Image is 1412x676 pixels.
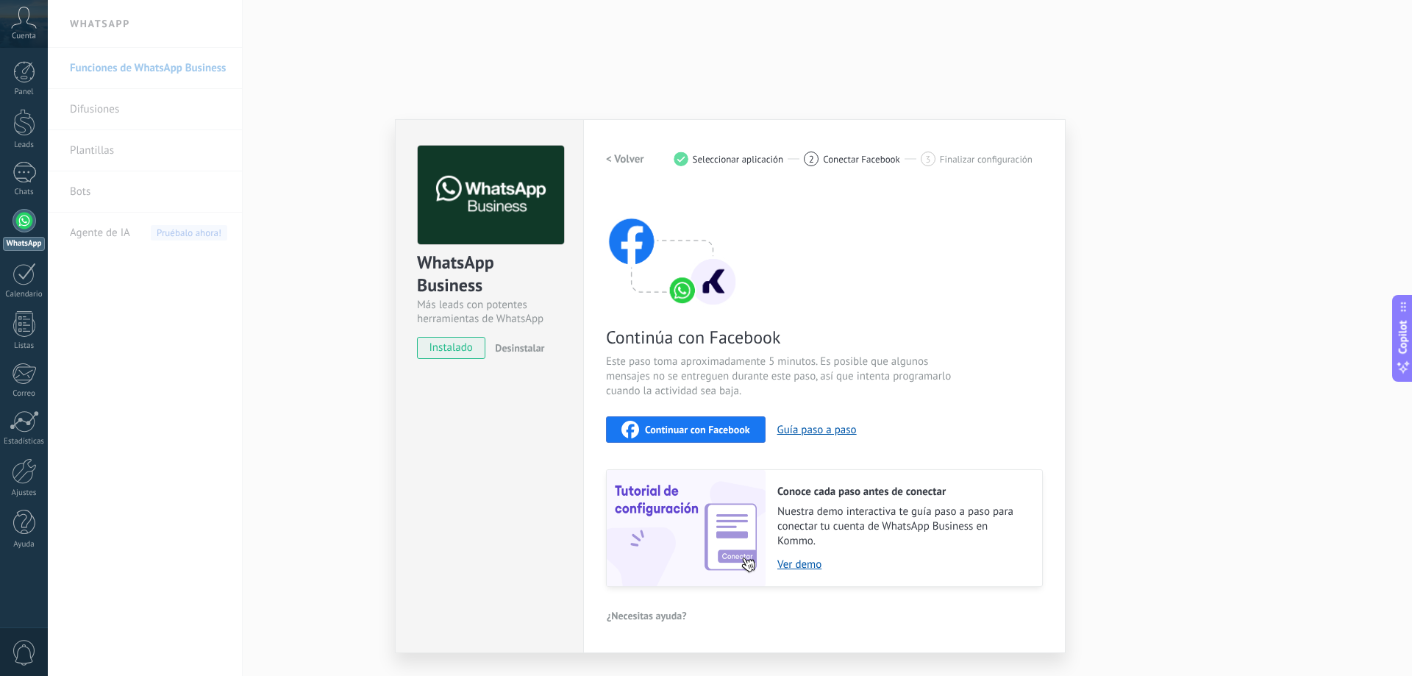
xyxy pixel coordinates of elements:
div: Leads [3,140,46,150]
button: Guía paso a paso [777,423,857,437]
span: instalado [418,337,485,359]
span: Copilot [1396,320,1411,354]
h2: < Volver [606,152,644,166]
button: ¿Necesitas ayuda? [606,605,688,627]
h2: Conoce cada paso antes de conectar [777,485,1027,499]
span: Finalizar configuración [940,154,1033,165]
span: Desinstalar [495,341,544,355]
div: Panel [3,88,46,97]
button: < Volver [606,146,644,172]
span: Nuestra demo interactiva te guía paso a paso para conectar tu cuenta de WhatsApp Business en Kommo. [777,505,1027,549]
button: Continuar con Facebook [606,416,766,443]
span: Cuenta [12,32,36,41]
span: Continuar con Facebook [645,424,750,435]
div: Ajustes [3,488,46,498]
div: WhatsApp Business [417,251,562,298]
span: Continúa con Facebook [606,326,956,349]
div: Más leads con potentes herramientas de WhatsApp [417,298,562,326]
span: Conectar Facebook [823,154,900,165]
div: Correo [3,389,46,399]
div: Chats [3,188,46,197]
a: Ver demo [777,558,1027,572]
button: Desinstalar [489,337,544,359]
span: 3 [925,153,930,166]
div: Ayuda [3,540,46,549]
div: Listas [3,341,46,351]
img: logo_main.png [418,146,564,245]
span: Seleccionar aplicación [693,154,784,165]
span: Este paso toma aproximadamente 5 minutos. Es posible que algunos mensajes no se entreguen durante... [606,355,956,399]
div: WhatsApp [3,237,45,251]
span: 2 [809,153,814,166]
span: ¿Necesitas ayuda? [607,611,687,621]
div: Calendario [3,290,46,299]
div: Estadísticas [3,437,46,446]
img: connect with facebook [606,190,738,307]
